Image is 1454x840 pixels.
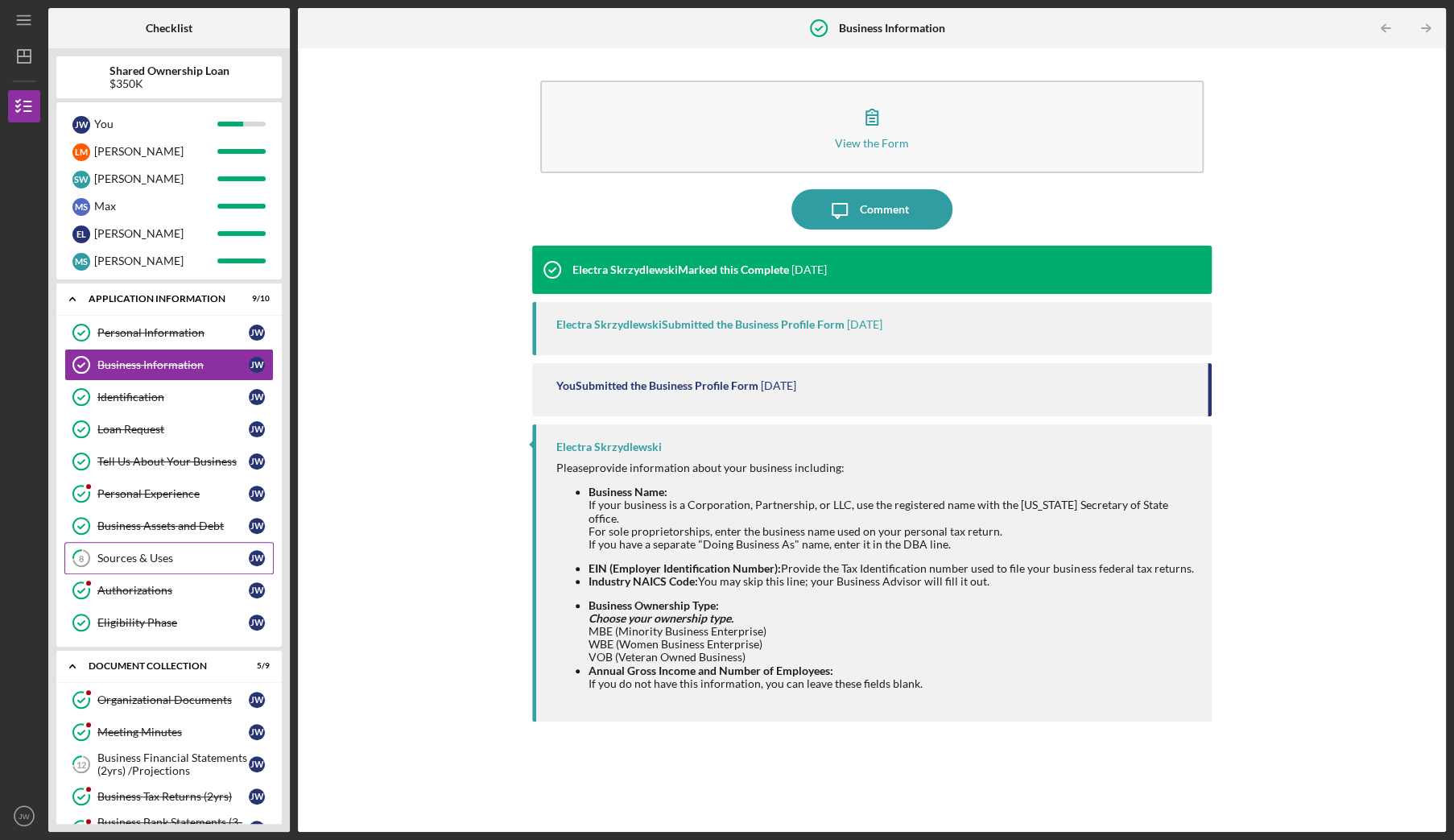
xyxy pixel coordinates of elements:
b: Checklist [146,22,192,35]
div: M S [72,253,90,271]
a: Tell Us About Your BusinessJW [64,445,274,478]
a: AuthorizationsJW [64,574,274,606]
div: J W [249,357,265,373]
div: [PERSON_NAME] [94,220,217,247]
strong: Choose your ownership type. [589,611,733,625]
strong: Industry NAICS Code: [589,574,698,588]
div: J W [249,389,265,405]
div: [PERSON_NAME] [94,165,217,192]
a: Loan RequestJW [64,413,274,445]
div: L M [72,143,90,161]
strong: EIN (Employer Identification Number): [589,561,781,575]
div: Tell Us About Your Business [97,455,249,468]
a: IdentificationJW [64,381,274,413]
div: Eligibility Phase [97,616,249,629]
div: Business Tax Returns (2yrs) [97,790,249,803]
div: Electra Skrzydlewski Submitted the Business Profile Form [556,318,845,331]
div: S W [72,171,90,188]
div: Max [94,192,217,220]
a: Business Tax Returns (2yrs)JW [64,780,274,813]
div: Business Assets and Debt [97,519,249,532]
div: View the Form [835,137,909,149]
div: 9 / 10 [241,294,270,304]
li: Provide the Tax Identification number used to file your business federal tax returns. [589,562,1196,575]
a: Business Assets and DebtJW [64,510,274,542]
time: 2025-07-03 12:08 [847,318,882,331]
strong: Annual Gross Income and Number of Employees: [589,664,833,677]
a: Personal InformationJW [64,317,274,349]
div: Document Collection [89,661,229,671]
a: Meeting MinutesJW [64,716,274,748]
button: Comment [791,189,952,230]
div: J W [249,325,265,341]
div: Identification [97,391,249,403]
strong: Business Ownership Type: [589,598,719,612]
div: You Submitted the Business Profile Form [556,379,758,392]
strong: Business Name: [589,485,667,499]
div: Sources & Uses [97,552,249,565]
div: Personal Experience [97,487,249,500]
div: Organizational Documents [97,693,249,706]
button: View the Form [540,81,1204,173]
div: Business Financial Statements (2yrs) /Projections [97,751,249,777]
div: J W [249,821,265,837]
div: J W [249,486,265,502]
div: J W [249,692,265,708]
button: JW [8,800,40,832]
div: J W [249,550,265,566]
div: J W [249,421,265,437]
span: Please [556,461,589,474]
div: J W [249,453,265,470]
div: J W [249,788,265,805]
div: $350K [109,77,229,90]
a: Organizational DocumentsJW [64,684,274,716]
time: 2025-06-18 16:09 [761,379,796,392]
li: You may skip this line; your Business Advisor will fill it out. [589,575,1196,588]
a: Personal ExperienceJW [64,478,274,510]
div: [PERSON_NAME] [94,247,217,275]
a: Eligibility PhaseJW [64,606,274,639]
div: 5 / 9 [241,661,270,671]
div: J W [249,756,265,772]
div: E L [72,226,90,243]
text: JW [19,812,31,821]
tspan: 12 [76,759,86,770]
li: MBE (Minority Business Enterprise) WBE (Women Business Enterprise) VOB (Veteran Owned Business) [589,599,1196,664]
div: Application Information [89,294,229,304]
time: 2025-07-03 21:07 [791,263,827,276]
div: Comment [860,189,909,230]
a: Business InformationJW [64,349,274,381]
b: Business Information [839,22,945,35]
li: If you do not have this information, you can leave these fields blank. [589,664,1196,690]
div: Business Information [97,358,249,371]
div: M S [72,198,90,216]
b: Shared Ownership Loan [109,64,229,77]
div: Electra Skrzydlewski Marked this Complete [572,263,789,276]
div: Personal Information [97,326,249,339]
a: 8Sources & UsesJW [64,542,274,574]
div: J W [72,116,90,134]
div: J W [249,614,265,631]
div: J W [249,518,265,534]
li: If your business is a Corporation, Partnership, or LLC, use the registered name with the [US_STAT... [589,486,1196,550]
div: [PERSON_NAME] [94,138,217,165]
div: Loan Request [97,423,249,436]
div: J W [249,582,265,598]
div: Authorizations [97,584,249,597]
tspan: 8 [79,553,84,564]
div: J W [249,724,265,740]
a: 12Business Financial Statements (2yrs) /ProjectionsJW [64,748,274,780]
div: Meeting Minutes [97,726,249,739]
div: You [94,110,217,138]
div: Electra Skrzydlewski [556,441,662,453]
span: provide information about your business including: [589,461,845,474]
